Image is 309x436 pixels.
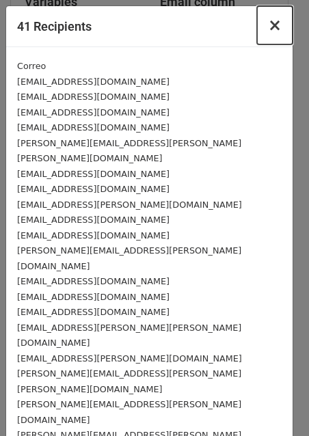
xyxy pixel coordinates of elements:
small: [PERSON_NAME][EMAIL_ADDRESS][PERSON_NAME][PERSON_NAME][DOMAIN_NAME] [17,138,241,164]
small: [PERSON_NAME][EMAIL_ADDRESS][PERSON_NAME][DOMAIN_NAME] [17,245,241,271]
small: [EMAIL_ADDRESS][PERSON_NAME][DOMAIN_NAME] [17,200,242,210]
span: × [268,16,282,35]
small: [EMAIL_ADDRESS][DOMAIN_NAME] [17,230,170,241]
small: [EMAIL_ADDRESS][DOMAIN_NAME] [17,292,170,302]
small: [PERSON_NAME][EMAIL_ADDRESS][PERSON_NAME][PERSON_NAME][DOMAIN_NAME] [17,368,241,394]
iframe: Chat Widget [241,370,309,436]
small: [EMAIL_ADDRESS][DOMAIN_NAME] [17,107,170,118]
div: Widget de chat [241,370,309,436]
small: [EMAIL_ADDRESS][DOMAIN_NAME] [17,215,170,225]
small: [EMAIL_ADDRESS][DOMAIN_NAME] [17,122,170,133]
small: [EMAIL_ADDRESS][PERSON_NAME][DOMAIN_NAME] [17,353,242,364]
small: [PERSON_NAME][EMAIL_ADDRESS][PERSON_NAME][DOMAIN_NAME] [17,399,241,425]
small: [EMAIL_ADDRESS][DOMAIN_NAME] [17,184,170,194]
small: [EMAIL_ADDRESS][DOMAIN_NAME] [17,169,170,179]
small: [EMAIL_ADDRESS][DOMAIN_NAME] [17,92,170,102]
small: [EMAIL_ADDRESS][DOMAIN_NAME] [17,307,170,317]
small: Correo [17,61,46,71]
small: [EMAIL_ADDRESS][PERSON_NAME][PERSON_NAME][DOMAIN_NAME] [17,323,241,349]
h5: 41 Recipients [17,17,92,36]
small: [EMAIL_ADDRESS][DOMAIN_NAME] [17,77,170,87]
button: Close [257,6,293,44]
small: [EMAIL_ADDRESS][DOMAIN_NAME] [17,276,170,286]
